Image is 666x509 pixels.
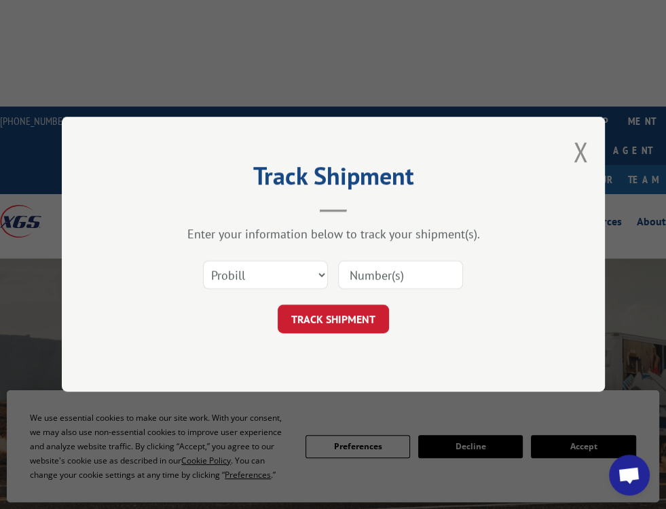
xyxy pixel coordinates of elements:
input: Number(s) [338,261,463,290]
button: Close modal [573,134,588,170]
h2: Track Shipment [130,166,537,192]
div: Open chat [609,455,650,495]
div: Enter your information below to track your shipment(s). [130,227,537,242]
button: TRACK SHIPMENT [278,305,389,334]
